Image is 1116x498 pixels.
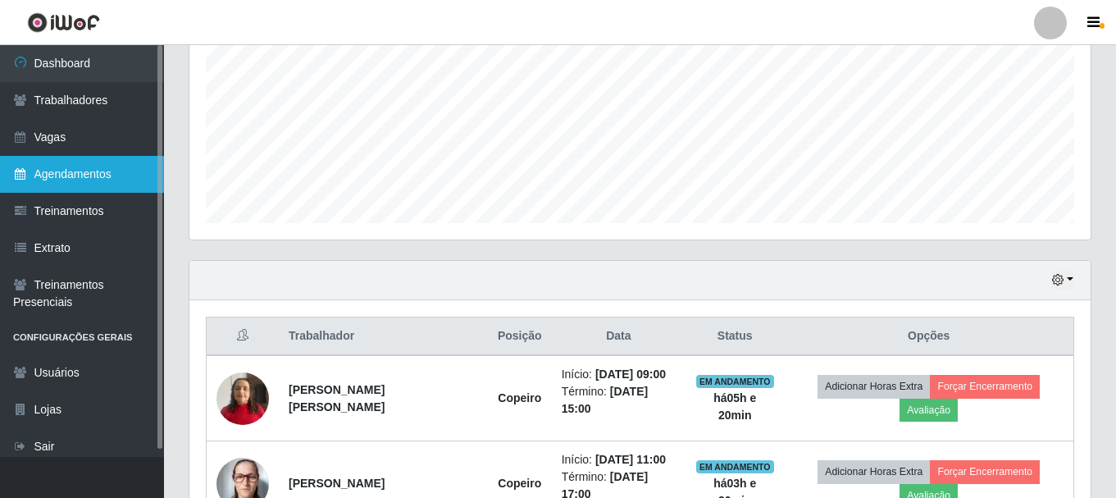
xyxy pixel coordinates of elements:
img: 1737135977494.jpeg [216,363,269,433]
th: Posição [488,318,552,356]
span: EM ANDAMENTO [696,375,774,388]
strong: há 05 h e 20 min [713,391,756,422]
button: Forçar Encerramento [930,460,1040,483]
li: Início: [562,451,676,468]
th: Data [552,318,686,356]
button: Avaliação [900,399,958,422]
li: Término: [562,383,676,418]
span: EM ANDAMENTO [696,460,774,473]
li: Início: [562,366,676,383]
img: CoreUI Logo [27,12,100,33]
strong: [PERSON_NAME] [PERSON_NAME] [289,383,385,413]
button: Forçar Encerramento [930,375,1040,398]
th: Trabalhador [279,318,488,356]
strong: Copeiro [498,477,541,490]
th: Status [686,318,784,356]
time: [DATE] 09:00 [595,368,666,381]
button: Adicionar Horas Extra [818,460,930,483]
button: Adicionar Horas Extra [818,375,930,398]
strong: [PERSON_NAME] [289,477,385,490]
time: [DATE] 11:00 [595,453,666,466]
strong: Copeiro [498,391,541,404]
th: Opções [784,318,1073,356]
